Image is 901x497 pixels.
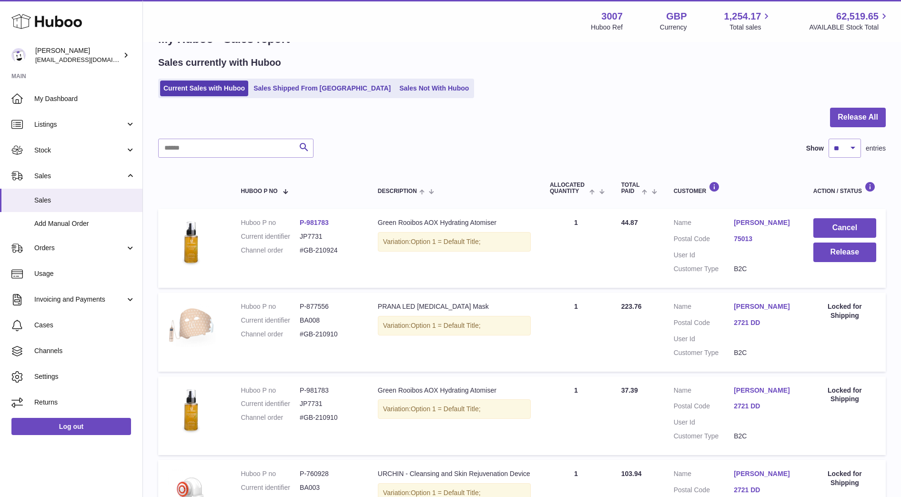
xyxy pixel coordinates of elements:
span: Total paid [621,182,640,194]
span: Huboo P no [241,188,277,194]
span: Channels [34,346,135,355]
span: My Dashboard [34,94,135,103]
dt: Name [674,386,734,397]
span: 62,519.65 [836,10,879,23]
h2: Sales currently with Huboo [158,56,281,69]
span: Sales [34,172,125,181]
a: Log out [11,418,131,435]
span: Sales [34,196,135,205]
button: Cancel [813,218,876,238]
label: Show [806,144,824,153]
span: Usage [34,269,135,278]
a: 75013 [734,234,794,243]
img: bevmay@maysama.com [11,48,26,62]
dt: Postal Code [674,486,734,497]
div: Variation: [378,232,531,252]
dt: Huboo P no [241,218,300,227]
dd: P-760928 [300,469,359,478]
dd: BA008 [300,316,359,325]
dt: Customer Type [674,264,734,274]
span: 223.76 [621,303,642,310]
span: Option 1 = Default Title; [411,238,481,245]
td: 1 [540,293,612,372]
span: Cases [34,321,135,330]
span: Add Manual Order [34,219,135,228]
dd: JP7731 [300,399,359,408]
img: 30071704385433.jpg [168,302,215,350]
div: Green Rooibos AOX Hydrating Atomiser [378,386,531,395]
dd: #GB-210924 [300,246,359,255]
a: P-981783 [300,219,329,226]
div: Variation: [378,316,531,335]
dt: Huboo P no [241,469,300,478]
a: [PERSON_NAME] [734,218,794,227]
span: Orders [34,243,125,253]
span: AVAILABLE Stock Total [809,23,890,32]
dt: Current identifier [241,232,300,241]
a: [PERSON_NAME] [734,302,794,311]
div: Locked for Shipping [813,386,876,404]
div: Currency [660,23,687,32]
span: [EMAIL_ADDRESS][DOMAIN_NAME] [35,56,140,63]
a: 2721 DD [734,486,794,495]
a: Current Sales with Huboo [160,81,248,96]
dd: #GB-210910 [300,330,359,339]
img: 30071714565671.png [168,386,215,434]
dt: Huboo P no [241,302,300,311]
a: Sales Not With Huboo [396,81,472,96]
strong: GBP [666,10,687,23]
td: 1 [540,376,612,456]
span: Total sales [729,23,772,32]
dt: Customer Type [674,432,734,441]
dt: Channel order [241,413,300,422]
span: 1,254.17 [724,10,761,23]
dt: Channel order [241,246,300,255]
div: Huboo Ref [591,23,623,32]
a: 2721 DD [734,318,794,327]
div: Customer [674,182,794,194]
span: Option 1 = Default Title; [411,489,481,497]
dd: #GB-210910 [300,413,359,422]
span: Option 1 = Default Title; [411,322,481,329]
dt: Name [674,218,734,230]
dt: Channel order [241,330,300,339]
dd: B2C [734,348,794,357]
dt: Postal Code [674,402,734,413]
img: 30071714565671.png [168,218,215,266]
button: Release All [830,108,886,127]
span: Stock [34,146,125,155]
span: ALLOCATED Quantity [550,182,587,194]
dt: Current identifier [241,316,300,325]
dd: JP7731 [300,232,359,241]
button: Release [813,243,876,262]
div: [PERSON_NAME] [35,46,121,64]
dt: Current identifier [241,399,300,408]
div: Action / Status [813,182,876,194]
div: PRANA LED [MEDICAL_DATA] Mask [378,302,531,311]
a: [PERSON_NAME] [734,469,794,478]
span: Settings [34,372,135,381]
dd: P-981783 [300,386,359,395]
span: Invoicing and Payments [34,295,125,304]
span: Returns [34,398,135,407]
strong: 3007 [601,10,623,23]
dt: Huboo P no [241,386,300,395]
a: 2721 DD [734,402,794,411]
dt: User Id [674,251,734,260]
span: Description [378,188,417,194]
dt: Name [674,302,734,314]
dt: User Id [674,418,734,427]
a: Sales Shipped From [GEOGRAPHIC_DATA] [250,81,394,96]
a: [PERSON_NAME] [734,386,794,395]
span: 44.87 [621,219,638,226]
span: 103.94 [621,470,642,477]
dt: Current identifier [241,483,300,492]
dt: Customer Type [674,348,734,357]
dt: Postal Code [674,318,734,330]
span: Option 1 = Default Title; [411,405,481,413]
dt: User Id [674,335,734,344]
div: Locked for Shipping [813,302,876,320]
dt: Name [674,469,734,481]
div: Variation: [378,399,531,419]
dd: B2C [734,432,794,441]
